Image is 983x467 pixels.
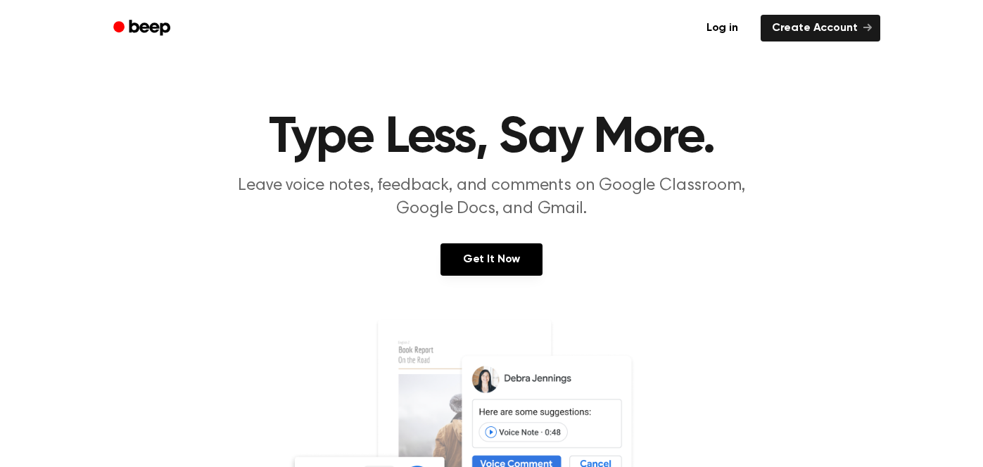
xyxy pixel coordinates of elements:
[761,15,880,41] a: Create Account
[222,174,762,221] p: Leave voice notes, feedback, and comments on Google Classroom, Google Docs, and Gmail.
[132,113,852,163] h1: Type Less, Say More.
[103,15,183,42] a: Beep
[440,243,543,276] a: Get It Now
[692,12,752,44] a: Log in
